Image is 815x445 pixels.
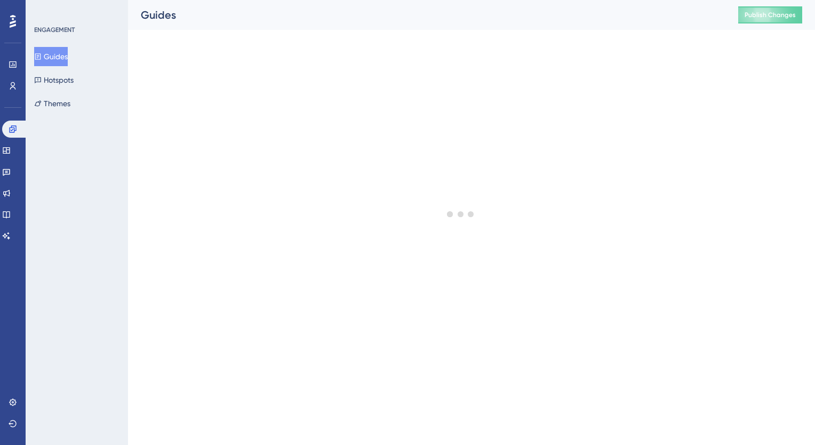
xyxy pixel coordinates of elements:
[34,26,75,34] div: ENGAGEMENT
[34,47,68,66] button: Guides
[141,7,712,22] div: Guides
[745,11,796,19] span: Publish Changes
[34,94,70,113] button: Themes
[738,6,802,23] button: Publish Changes
[34,70,74,90] button: Hotspots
